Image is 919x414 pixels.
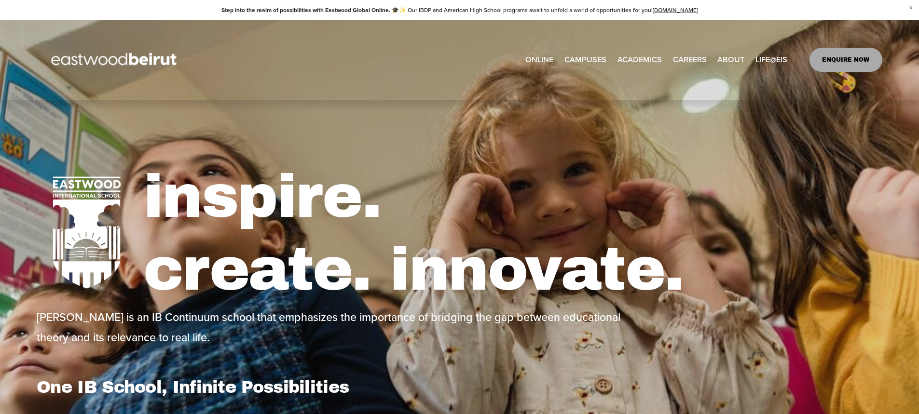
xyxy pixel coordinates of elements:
[717,53,744,67] span: ABOUT
[617,52,662,68] a: folder dropdown
[37,35,194,84] img: EastwoodIS Global Site
[673,52,707,68] a: CAREERS
[717,52,744,68] a: folder dropdown
[37,377,457,397] h1: One IB School, Infinite Possibilities
[653,6,698,14] a: [DOMAIN_NAME]
[143,160,882,307] h1: inspire. create. innovate.
[755,52,787,68] a: folder dropdown
[564,53,606,67] span: CAMPUSES
[37,307,634,347] p: [PERSON_NAME] is an IB Continuum school that emphasizes the importance of bridging the gap betwee...
[564,52,606,68] a: folder dropdown
[525,52,553,68] a: ONLINE
[809,48,882,72] a: ENQUIRE NOW
[617,53,662,67] span: ACADEMICS
[755,53,787,67] span: LIFE@EIS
